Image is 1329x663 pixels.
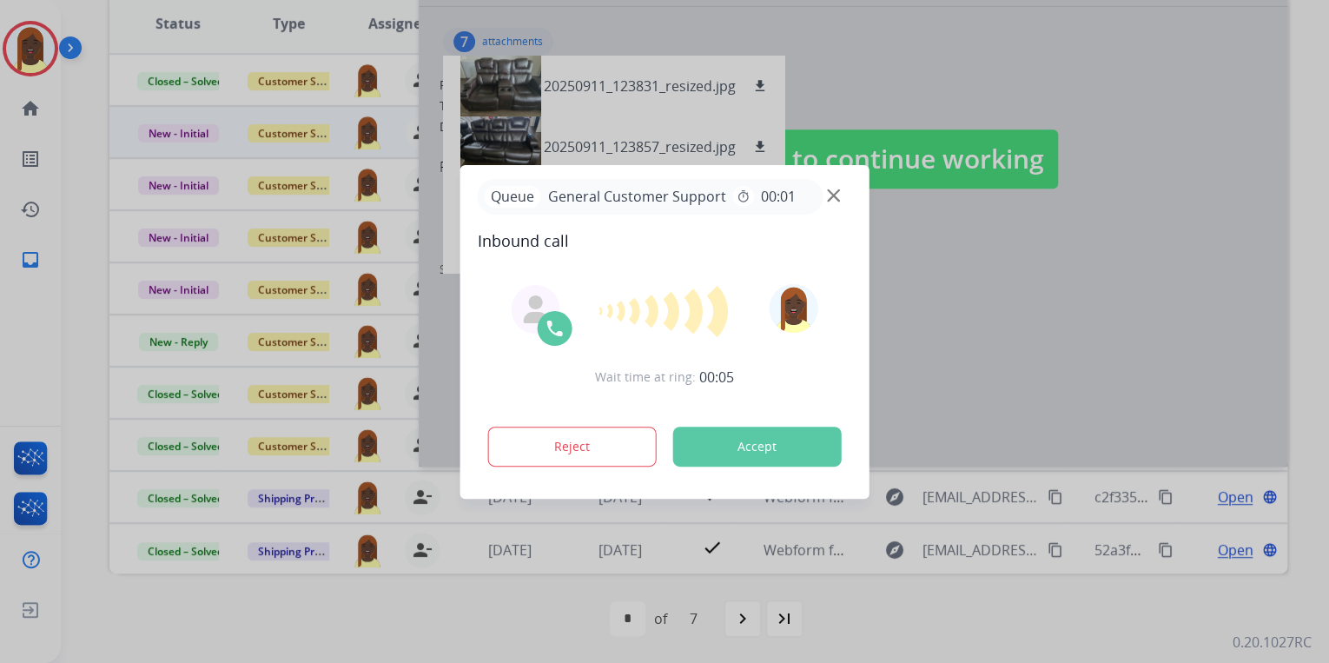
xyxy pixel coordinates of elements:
[761,186,796,207] span: 00:01
[1233,632,1312,653] p: 0.20.1027RC
[673,427,842,467] button: Accept
[478,229,852,253] span: Inbound call
[545,318,565,339] img: call-icon
[737,189,750,203] mat-icon: timer
[485,186,541,208] p: Queue
[699,367,734,388] span: 00:05
[522,295,550,323] img: agent-avatar
[541,186,733,207] span: General Customer Support
[769,284,817,333] img: avatar
[827,189,840,202] img: close-button
[488,427,657,467] button: Reject
[595,368,696,386] span: Wait time at ring:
